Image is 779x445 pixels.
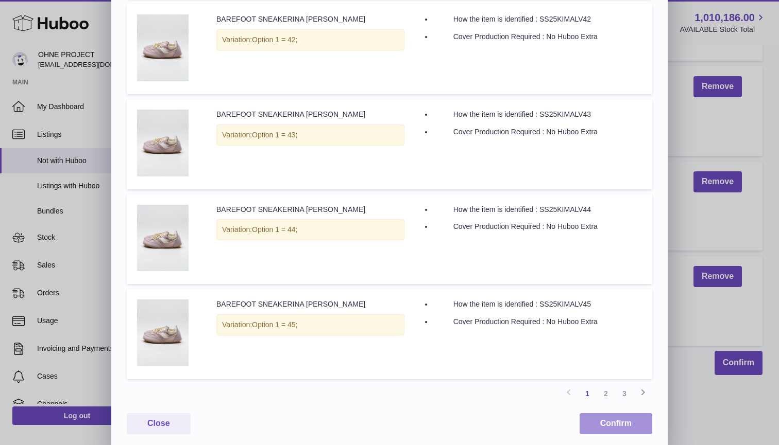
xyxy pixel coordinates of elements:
[252,225,297,234] span: Option 1 = 44;
[252,131,297,139] span: Option 1 = 43;
[216,29,404,50] div: Variation:
[580,413,652,434] button: Confirm
[216,124,404,146] div: Variation:
[206,289,415,379] td: BAREFOOT SNEAKERINA [PERSON_NAME]
[206,194,415,284] td: BAREFOOT SNEAKERINA [PERSON_NAME]
[206,99,415,189] td: BAREFOOT SNEAKERINA [PERSON_NAME]
[433,127,642,137] li: Cover Production Required : No Huboo Extra
[127,413,191,434] button: Close
[615,384,634,403] a: 3
[216,314,404,335] div: Variation:
[433,32,642,42] li: Cover Production Required : No Huboo Extra
[433,299,642,309] li: How the item is identified : SS25KIMALV45
[137,110,189,176] img: KIMA_LILAC_SMALL_21d0c197-b040-40c8-b113-5303e533af0e.jpg
[433,110,642,119] li: How the item is identified : SS25KIMALV43
[206,4,415,94] td: BAREFOOT SNEAKERINA [PERSON_NAME]
[433,222,642,232] li: Cover Production Required : No Huboo Extra
[597,384,615,403] a: 2
[216,219,404,240] div: Variation:
[252,321,297,329] span: Option 1 = 45;
[252,35,297,44] span: Option 1 = 42;
[137,299,189,366] img: KIMA_LILAC_SMALL_21d0c197-b040-40c8-b113-5303e533af0e.jpg
[137,205,189,272] img: KIMA_LILAC_SMALL_21d0c197-b040-40c8-b113-5303e533af0e.jpg
[137,14,189,81] img: KIMA_LILAC_SMALL_21d0c197-b040-40c8-b113-5303e533af0e.jpg
[578,384,597,403] a: 1
[433,317,642,327] li: Cover Production Required : No Huboo Extra
[433,205,642,215] li: How the item is identified : SS25KIMALV44
[433,14,642,24] li: How the item is identified : SS25KIMALV42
